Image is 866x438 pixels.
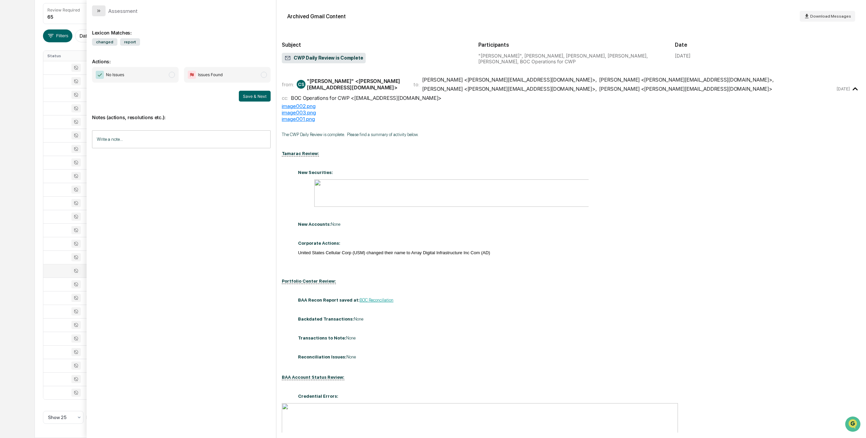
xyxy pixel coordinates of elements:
div: "[PERSON_NAME]" <[PERSON_NAME][EMAIL_ADDRESS][DOMAIN_NAME]> [307,78,405,91]
span: Corporate Actions: [298,241,340,246]
h2: Participants [478,42,664,48]
span: United States Cellular Corp (USM) changed their name to Array Digital Infrastructure Inc Com (AD) [298,250,490,255]
span: New Accounts: [298,222,331,227]
div: Assessment [108,8,138,14]
time: Wednesday, August 13, 2025 at 6:45:39 AM [837,86,850,91]
div: Lexicon Matches: [92,22,271,36]
span: None [346,335,356,341]
p: Actions: [92,50,271,64]
span: The CWP Daily Review is complete. Please find a summary of activity below. [282,132,418,137]
span: Preclearance [14,120,44,127]
span: BAA Recon Report saved at: [298,298,360,303]
button: Date:[DATE] - [DATE] [75,29,131,42]
div: Start new chat [23,52,111,59]
div: 65 [47,14,53,20]
a: Powered byPylon [48,149,82,155]
span: report [120,38,140,46]
span: No Issues [106,71,124,78]
button: Download Messages [800,11,855,22]
span: Pylon [67,150,82,155]
span: BAA Account Status Review: [282,375,344,380]
button: See all [105,74,123,82]
img: Flag [188,71,196,79]
img: 1746055101610-c473b297-6a78-478c-a979-82029cc54cd1 [7,52,19,64]
p: Notes (actions, resolutions etc.): [92,106,271,120]
img: Brenda McCombs [7,86,18,96]
div: 🗄️ [49,121,54,126]
span: Download Messages [810,14,851,19]
th: Status [43,51,101,61]
div: CS [297,80,305,89]
h2: Date [675,42,861,48]
div: [PERSON_NAME] <[PERSON_NAME][EMAIL_ADDRESS][DOMAIN_NAME]> , [422,76,596,83]
div: Review Required [47,7,80,13]
div: "[PERSON_NAME]", [PERSON_NAME], [PERSON_NAME], [PERSON_NAME], [PERSON_NAME], BOC Operations for CWP [478,53,664,64]
div: image001.png [282,116,861,122]
span: Issues Found [198,71,223,78]
button: Save & Next [239,91,271,102]
span: Attestations [56,120,84,127]
div: image002.png [282,103,861,109]
span: Reconciliation Issues: [298,354,346,359]
span: • [56,92,59,97]
img: image002.png@01DC0C1C.17241310 [298,179,589,207]
span: to: [413,81,419,88]
span: New Securities: [298,170,333,175]
a: 🗄️Attestations [46,117,87,130]
span: CWP Daily Review is Complete [284,55,363,62]
img: Checkmark [96,71,104,79]
div: We're available if you need us! [23,59,86,64]
span: None [354,316,363,322]
span: [PERSON_NAME] [21,92,55,97]
span: None [346,354,356,359]
div: [PERSON_NAME] <[PERSON_NAME][EMAIL_ADDRESS][DOMAIN_NAME]> , [599,76,773,83]
a: BOC Reconciliation [360,298,393,303]
h2: Subject [282,42,468,48]
a: 🖐️Preclearance [4,117,46,130]
p: How can we help? [7,14,123,25]
span: changed [92,38,117,46]
span: Portfolio Center Review: [282,279,336,284]
div: Past conversations [7,75,43,81]
span: from: [282,81,294,88]
div: [PERSON_NAME] <[PERSON_NAME][EMAIL_ADDRESS][DOMAIN_NAME]> , [422,86,596,92]
div: [DATE] [675,53,690,59]
b: Credential Errors: [298,394,338,399]
button: Filters [43,29,72,42]
input: Clear [18,31,112,38]
div: 🔎 [7,134,12,139]
span: [DATE] [60,92,74,97]
span: Data Lookup [14,133,43,140]
span: None [331,222,340,227]
div: 🖐️ [7,121,12,126]
span: Backdated Transactions: [298,316,354,322]
button: Start new chat [115,54,123,62]
div: [PERSON_NAME] <[PERSON_NAME][EMAIL_ADDRESS][DOMAIN_NAME]> [599,86,772,92]
span: Tamarac Review: [282,151,319,156]
span: cc: [282,95,288,101]
span: Transactions to Note: [298,335,346,341]
div: Archived Gmail Content [287,13,346,20]
div: BOC Operations for CWP <[EMAIL_ADDRESS][DOMAIN_NAME]> [291,95,441,101]
iframe: Open customer support [844,416,863,434]
div: image003.png [282,109,861,116]
a: 🔎Data Lookup [4,130,45,143]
